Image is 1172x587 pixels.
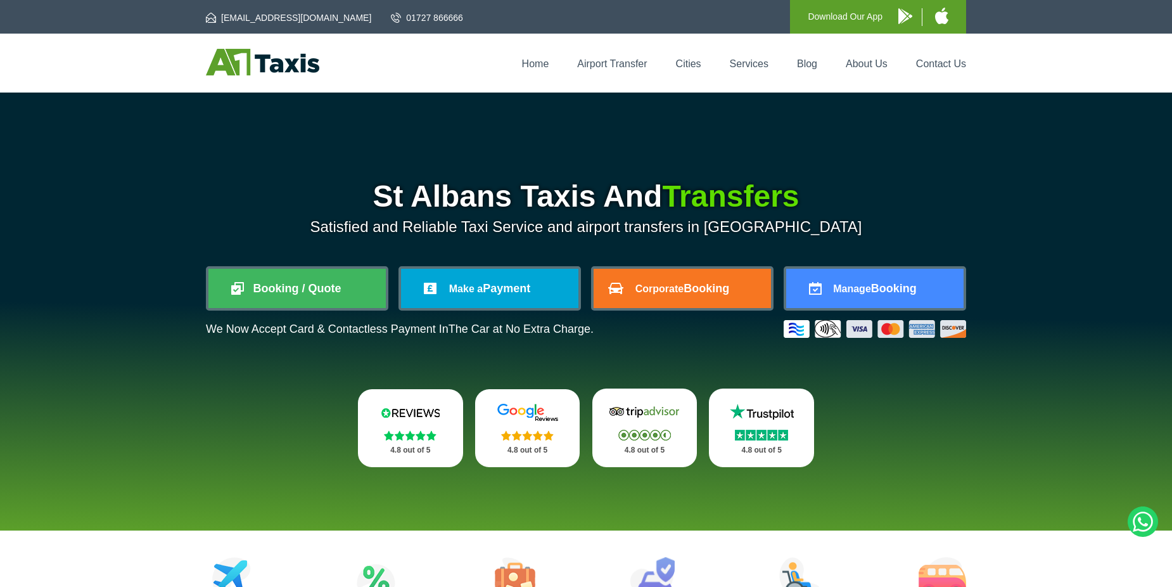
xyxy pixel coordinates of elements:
[735,430,788,441] img: Stars
[577,58,647,69] a: Airport Transfer
[723,403,799,422] img: Trustpilot
[490,403,566,422] img: Google
[662,179,799,213] span: Transfers
[916,58,966,69] a: Contact Us
[898,8,912,24] img: A1 Taxis Android App
[449,283,483,294] span: Make a
[401,269,578,308] a: Make aPayment
[808,9,882,25] p: Download Our App
[730,58,768,69] a: Services
[522,58,549,69] a: Home
[935,8,948,24] img: A1 Taxis iPhone App
[358,389,463,467] a: Reviews.io Stars 4.8 out of 5
[606,442,684,458] p: 4.8 out of 5
[206,49,319,75] img: A1 Taxis St Albans LTD
[786,269,964,308] a: ManageBooking
[384,430,436,441] img: Stars
[206,11,371,24] a: [EMAIL_ADDRESS][DOMAIN_NAME]
[797,58,817,69] a: Blog
[391,11,463,24] a: 01727 866666
[592,389,697,467] a: Tripadvisor Stars 4.8 out of 5
[475,389,580,467] a: Google Stars 4.8 out of 5
[784,320,966,338] img: Credit And Debit Cards
[449,323,594,335] span: The Car at No Extra Charge.
[206,181,966,212] h1: St Albans Taxis And
[723,442,800,458] p: 4.8 out of 5
[501,430,554,441] img: Stars
[833,283,871,294] span: Manage
[372,442,449,458] p: 4.8 out of 5
[606,403,682,422] img: Tripadvisor
[846,58,888,69] a: About Us
[489,442,566,458] p: 4.8 out of 5
[709,389,814,467] a: Trustpilot Stars 4.8 out of 5
[594,269,771,308] a: CorporateBooking
[206,218,966,236] p: Satisfied and Reliable Taxi Service and airport transfers in [GEOGRAPHIC_DATA]
[206,323,594,336] p: We Now Accept Card & Contactless Payment In
[208,269,386,308] a: Booking / Quote
[635,283,684,294] span: Corporate
[676,58,701,69] a: Cities
[618,430,671,441] img: Stars
[373,403,449,422] img: Reviews.io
